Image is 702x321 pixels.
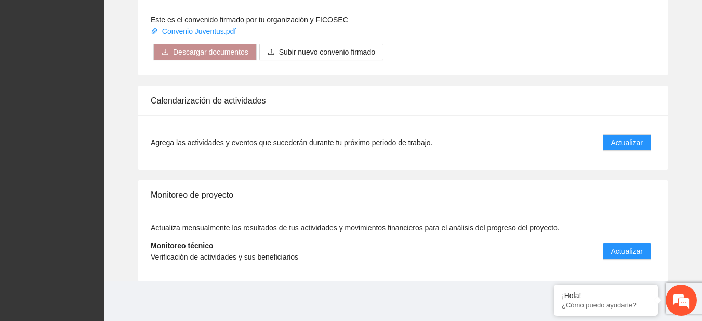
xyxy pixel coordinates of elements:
strong: Monitoreo técnico [151,241,214,250]
span: Este es el convenido firmado por tu organización y FICOSEC [151,16,348,24]
span: Verificación de actividades y sus beneficiarios [151,253,298,261]
div: Monitoreo de proyecto [151,180,655,210]
span: Actualiza mensualmente los resultados de tus actividades y movimientos financieros para el anális... [151,224,560,232]
span: Agrega las actividades y eventos que sucederán durante tu próximo periodo de trabajo. [151,137,432,148]
span: upload [268,48,275,57]
div: Minimizar ventana de chat en vivo [170,5,195,30]
p: ¿Cómo puedo ayudarte? [562,301,650,309]
a: Convenio Juventus.pdf [151,27,238,35]
span: uploadSubir nuevo convenio firmado [259,48,383,56]
span: Estamos en línea. [60,102,143,208]
button: uploadSubir nuevo convenio firmado [259,44,383,60]
span: Descargar documentos [173,46,248,58]
span: Subir nuevo convenio firmado [279,46,375,58]
button: downloadDescargar documentos [153,44,257,60]
span: download [162,48,169,57]
textarea: Escriba su mensaje y pulse “Intro” [5,212,198,248]
div: ¡Hola! [562,291,650,300]
span: paper-clip [151,28,158,35]
button: Actualizar [603,134,651,151]
span: Actualizar [611,246,643,257]
div: Chatee con nosotros ahora [54,53,175,67]
div: Calendarización de actividades [151,86,655,115]
button: Actualizar [603,243,651,260]
span: Actualizar [611,137,643,148]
